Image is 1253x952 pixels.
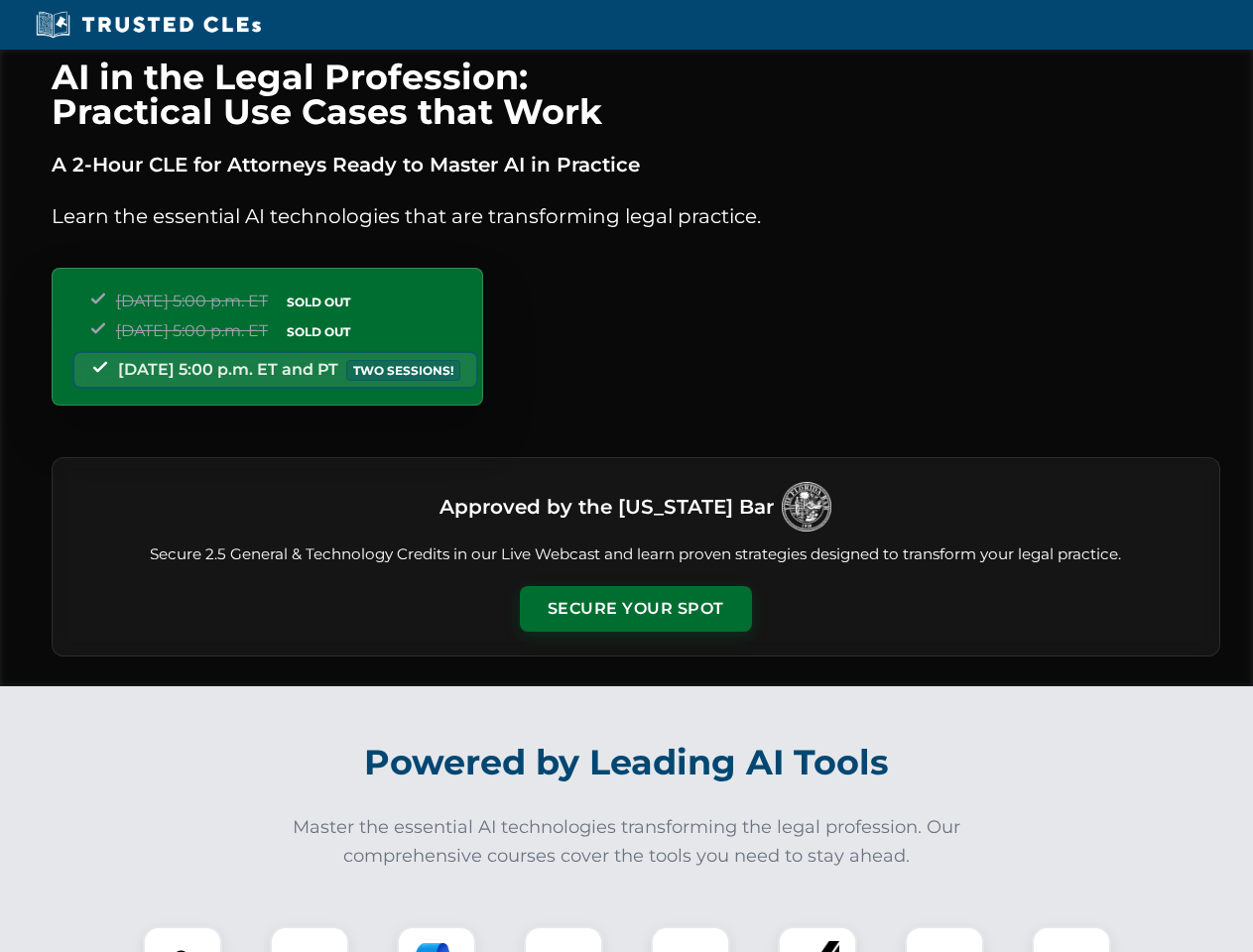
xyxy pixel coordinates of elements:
span: SOLD OUT [280,292,357,312]
p: Master the essential AI technologies transforming the legal profession. Our comprehensive courses... [280,813,974,871]
p: A 2-Hour CLE for Attorneys Ready to Master AI in Practice [52,149,1220,180]
span: [DATE] 5:00 p.m. ET [116,292,268,310]
h2: Powered by Leading AI Tools [77,728,1177,797]
h1: AI in the Legal Profession: Practical Use Cases that Work [52,59,1220,129]
img: Trusted CLEs [30,10,267,40]
p: Secure 2.5 General & Technology Credits in our Live Webcast and learn proven strategies designed ... [76,543,1195,566]
span: SOLD OUT [280,321,357,342]
p: Learn the essential AI technologies that are transforming legal practice. [52,200,1220,232]
span: [DATE] 5:00 p.m. ET [116,321,268,340]
h3: Approved by the [US_STATE] Bar [439,489,774,525]
button: Secure Your Spot [520,586,752,632]
img: Logo [782,482,831,532]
